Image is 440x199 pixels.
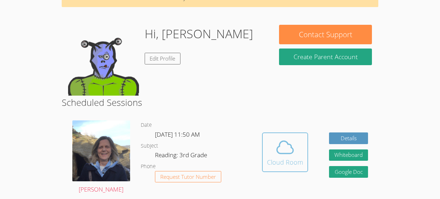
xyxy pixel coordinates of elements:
h2: Scheduled Sessions [62,96,379,109]
button: Cloud Room [262,132,308,172]
dt: Date [141,121,152,130]
span: [DATE] 11:50 AM [155,130,200,138]
dd: Reading: 3rd Grade [155,150,208,162]
button: Create Parent Account [279,49,372,65]
a: Details [329,132,368,144]
button: Request Tutor Number [155,171,221,183]
button: Contact Support [279,25,372,44]
dt: Phone [141,162,156,171]
button: Whiteboard [329,149,368,161]
span: Request Tutor Number [160,174,216,180]
div: Cloud Room [267,157,303,167]
dt: Subject [141,142,158,150]
img: default.png [68,25,139,96]
h1: Hi, [PERSON_NAME] [145,25,253,43]
a: [PERSON_NAME] [72,120,130,195]
a: Edit Profile [145,53,181,64]
a: Google Doc [329,166,368,178]
img: avatar.png [72,120,130,181]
